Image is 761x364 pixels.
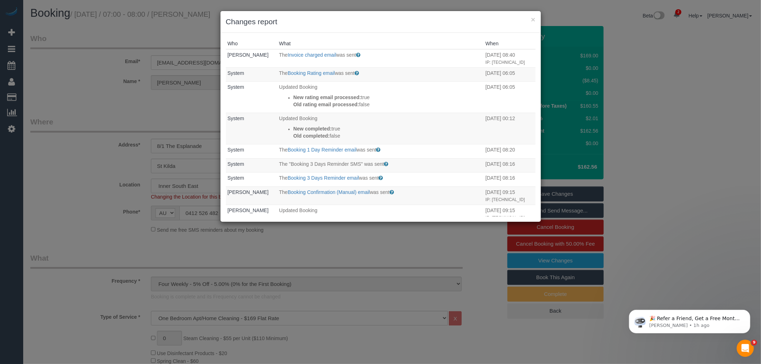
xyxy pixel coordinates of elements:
th: Who [226,38,278,49]
td: When [484,173,536,187]
span: The [279,175,288,181]
a: System [228,84,244,90]
a: [PERSON_NAME] [228,52,269,58]
a: System [228,175,244,181]
small: IP: [TECHNICAL_ID] [486,60,525,65]
td: When [484,186,536,205]
span: Updated Booking [279,207,317,213]
iframe: Intercom live chat [737,340,754,357]
small: IP: [TECHNICAL_ID] [486,197,525,202]
td: When [484,67,536,82]
td: Who [226,186,278,205]
span: The [279,189,288,195]
td: When [484,49,536,67]
td: Who [226,173,278,187]
a: Booking 1 Day Reminder email [288,147,356,153]
strong: New completed: [293,126,331,132]
span: was sent [336,52,356,58]
a: Booking Confirmation (Manual) email [288,189,370,195]
span: The [279,70,288,76]
span: The [279,52,288,58]
td: Who [226,144,278,159]
p: true [293,125,482,132]
td: Who [226,113,278,144]
a: System [228,147,244,153]
a: Booking Rating email [288,70,335,76]
span: Updated Booking [279,84,317,90]
span: was sent [356,147,376,153]
td: Who [226,158,278,173]
sui-modal: Changes report [220,11,541,222]
span: was sent [370,189,390,195]
th: When [484,38,536,49]
td: What [277,144,484,159]
button: × [531,16,535,23]
a: System [228,161,244,167]
p: false [293,101,482,108]
td: What [277,113,484,144]
a: [PERSON_NAME] [228,189,269,195]
td: What [277,205,484,236]
span: 9 [751,340,757,345]
a: System [228,116,244,121]
td: Who [226,205,278,236]
td: When [484,205,536,236]
span: The [279,147,288,153]
strong: Old completed: [293,133,330,139]
a: [PERSON_NAME] [228,207,269,213]
strong: New rating email processed: [293,94,361,100]
th: What [277,38,484,49]
td: What [277,186,484,205]
td: When [484,158,536,173]
a: System [228,70,244,76]
td: What [277,173,484,187]
td: Who [226,82,278,113]
span: was sent [359,175,379,181]
strong: Old rating email processed: [293,102,359,107]
td: What [277,49,484,67]
td: When [484,144,536,159]
td: Who [226,67,278,82]
iframe: Intercom notifications message [618,295,761,345]
td: What [277,158,484,173]
p: true [293,94,482,101]
span: was sent [335,70,355,76]
span: Updated Booking [279,116,317,121]
p: false [293,132,482,139]
td: When [484,113,536,144]
small: IP: [TECHNICAL_ID] [486,215,525,220]
h3: Changes report [226,16,536,27]
a: Invoice charged email [288,52,336,58]
td: What [277,67,484,82]
td: What [277,82,484,113]
span: The "Booking 3 Days Reminder SMS" was sent [279,161,384,167]
a: Booking 3 Days Reminder email [288,175,359,181]
td: When [484,82,536,113]
td: Who [226,49,278,67]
